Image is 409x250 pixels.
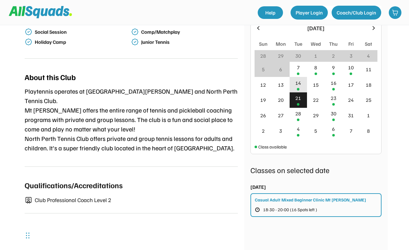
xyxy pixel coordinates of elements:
div: Wed [311,40,321,48]
div: 30 [295,52,301,60]
div: Holiday Camp [35,39,130,45]
img: Squad%20Logo.svg [9,6,72,18]
div: 2 [332,52,335,60]
div: Social Session [35,29,130,35]
img: check-verified-01.svg [25,28,32,36]
div: [DATE] [265,24,367,32]
div: Classes on selected date [250,164,382,176]
div: 23 [331,94,336,102]
div: 27 [278,112,284,119]
div: 28 [295,110,301,117]
div: Thu [329,40,338,48]
div: 19 [260,96,266,104]
div: 5 [262,66,265,73]
div: 26 [260,112,266,119]
div: [DATE] [250,183,266,191]
div: 1 [367,112,370,119]
div: 4 [367,52,370,60]
div: 9 [332,64,335,71]
div: 22 [313,96,319,104]
div: 30 [331,110,336,117]
div: 14 [295,79,301,87]
div: 7 [297,64,300,71]
div: 21 [295,94,301,102]
a: Help [258,6,283,19]
div: 5 [314,127,317,135]
div: 29 [278,52,284,60]
div: 18 [366,81,371,89]
div: 1 [314,52,317,60]
img: check-verified-01.svg [131,28,139,36]
span: 18:30 - 20:00 (16 Spots left ) [263,207,317,212]
div: Casual Adult Mixed Beginner Clinic Mt [PERSON_NAME] [255,196,366,203]
div: 3 [350,52,352,60]
div: 11 [366,66,371,73]
div: Club Professional Coach Level 2 [35,196,238,204]
div: 8 [314,64,317,71]
div: 29 [313,112,319,119]
button: Coach/Club Login [332,6,381,20]
div: Playtennis operates at [GEOGRAPHIC_DATA][PERSON_NAME] and North Perth Tennis Club. Mt [PERSON_NAM... [25,86,238,153]
div: About this Club [25,71,76,83]
div: 15 [313,81,319,89]
div: 12 [260,81,266,89]
div: Qualifications/Accreditations [25,179,123,191]
div: Fri [348,40,354,48]
div: 6 [279,66,282,73]
div: 17 [348,81,354,89]
div: Class available [258,143,287,150]
div: 3 [279,127,282,135]
div: 4 [297,125,300,133]
div: 10 [348,64,354,71]
div: Tue [294,40,302,48]
div: 13 [278,81,284,89]
div: Mon [276,40,286,48]
div: Sat [365,40,372,48]
div: 28 [260,52,266,60]
button: Player Login [291,6,328,20]
img: check-verified-01.svg [131,38,139,46]
div: Comp/Matchplay [141,29,237,35]
img: certificate-01.svg [25,197,32,204]
img: check-verified-01.svg [25,38,32,46]
div: 2 [262,127,265,135]
div: 16 [331,79,336,87]
div: 25 [366,96,371,104]
div: Junior Tennis [141,39,237,45]
div: Sun [259,40,268,48]
button: 18:30 - 20:00 (16 Spots left ) [255,206,327,214]
div: 31 [348,112,354,119]
div: 24 [348,96,354,104]
div: 7 [350,127,352,135]
div: 20 [278,96,284,104]
div: 6 [332,125,335,133]
div: 8 [367,127,370,135]
img: shopping-cart-01%20%281%29.svg [392,9,398,16]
